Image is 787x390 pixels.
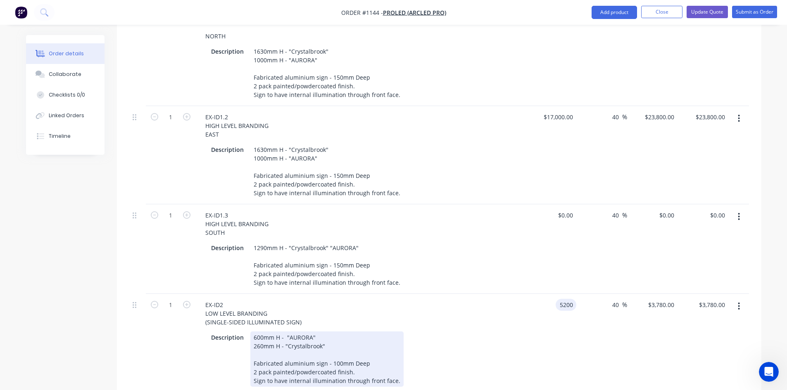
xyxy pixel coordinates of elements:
[199,299,308,328] div: EX-ID2 LOW LEVEL BRANDING (SINGLE-SIDED ILLUMINATED SIGN)
[199,209,275,239] div: EX-ID1.3 HIGH LEVEL BRANDING SOUTH
[208,45,247,57] div: Description
[250,242,404,288] div: 1290mm H - "Crystalbrook" "AURORA" Fabricated aluminium sign - 150mm Deep 2 pack painted/powderco...
[26,105,105,126] button: Linked Orders
[341,9,383,17] span: Order #1144 -
[26,43,105,64] button: Order details
[199,111,275,140] div: EX-ID1.2 HIGH LEVEL BRANDING EAST
[687,6,728,18] button: Update Quote
[26,126,105,147] button: Timeline
[49,50,84,57] div: Order details
[49,91,85,99] div: Checklists 0/0
[26,64,105,85] button: Collaborate
[250,144,404,199] div: 1630mm H - "Crystalbrook" 1000mm H - "AURORA" Fabricated aluminium sign - 150mm Deep 2 pack paint...
[250,45,404,101] div: 1630mm H - "Crystalbrook" 1000mm H - "AURORA" Fabricated aluminium sign - 150mm Deep 2 pack paint...
[49,132,71,140] div: Timeline
[49,112,84,119] div: Linked Orders
[641,6,682,18] button: Close
[732,6,777,18] button: Submit as Order
[26,85,105,105] button: Checklists 0/0
[208,242,247,254] div: Description
[15,6,27,19] img: Factory
[383,9,446,17] a: PROLED (Arcled Pro)
[208,144,247,156] div: Description
[250,331,404,387] div: 600mm H - "AURORA" 260mm H - "Crystalbrook" Fabricated aluminium sign - 100mm Deep 2 pack painted...
[592,6,637,19] button: Add product
[622,210,627,220] span: %
[622,112,627,122] span: %
[208,331,247,343] div: Description
[759,362,779,382] iframe: Intercom live chat
[49,71,81,78] div: Collaborate
[622,300,627,310] span: %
